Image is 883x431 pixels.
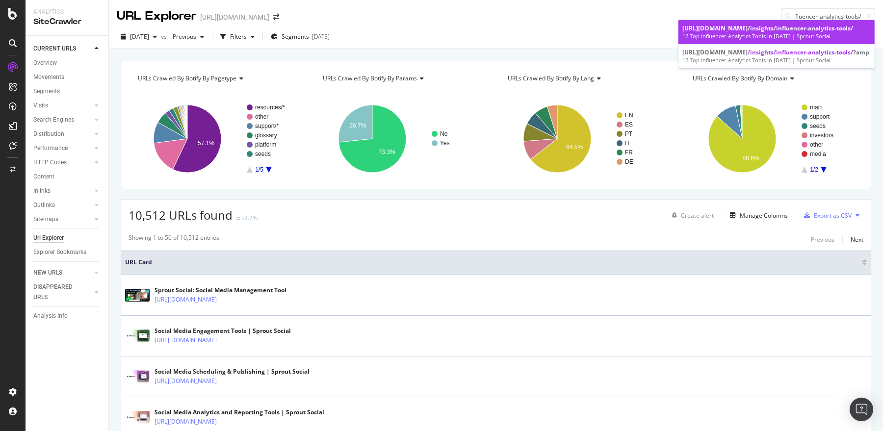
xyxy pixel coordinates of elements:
[33,44,92,54] a: CURRENT URLS
[810,104,823,111] text: main
[440,140,450,147] text: Yes
[255,113,268,120] text: other
[683,96,863,181] svg: A chart.
[155,408,324,417] div: Social Media Analytics and Reporting Tools | Sprout Social
[748,24,853,32] span: /insights/influencer-analytics-tools/
[691,71,855,86] h4: URLs Crawled By Botify By domain
[255,141,276,148] text: platform
[255,151,271,157] text: seeds
[33,58,57,68] div: Overview
[850,398,873,421] div: Open Intercom Messenger
[748,48,853,56] span: /insights/influencer-analytics-tools/
[273,14,279,21] div: arrow-right-arrow-left
[230,32,247,41] div: Filters
[33,233,64,243] div: Url Explorer
[810,123,826,129] text: seeds
[440,130,448,137] text: No
[33,16,101,27] div: SiteCrawler
[33,214,92,225] a: Sitemaps
[33,101,48,111] div: Visits
[267,29,334,45] button: Segments[DATE]
[33,172,102,182] a: Content
[33,268,62,278] div: NEW URLS
[125,258,859,267] span: URL Card
[33,129,92,139] a: Distribution
[682,24,871,32] div: [URL][DOMAIN_NAME]
[379,149,395,155] text: 73.3%
[129,207,233,223] span: 10,512 URLs found
[138,74,236,82] span: URLs Crawled By Botify By pagetype
[33,247,86,257] div: Explorer Bookmarks
[33,44,76,54] div: CURRENT URLS
[800,207,852,223] button: Export as CSV
[33,143,92,153] a: Performance
[216,29,259,45] button: Filters
[851,235,863,244] div: Next
[33,282,92,303] a: DISAPPEARED URLS
[161,32,169,41] span: vs
[33,186,92,196] a: Inlinks
[810,141,823,148] text: other
[33,247,102,257] a: Explorer Bookmarks
[678,20,875,44] a: [URL][DOMAIN_NAME]/insights/influencer-analytics-tools/12 Top Influencer Analytics Tools in [DATE...
[498,96,678,181] svg: A chart.
[255,166,263,173] text: 1/5
[33,282,83,303] div: DISAPPEARED URLS
[125,289,150,302] img: main image
[682,56,871,64] div: 12 Top Influencer Analytics Tools in [DATE] | Sprout Social
[313,96,493,181] svg: A chart.
[255,123,279,129] text: support/*
[678,44,875,68] a: [URL][DOMAIN_NAME]/insights/influencer-analytics-tools/?amp12 Top Influencer Analytics Tools in [...
[130,32,149,41] span: 2025 Aug. 27th
[682,32,871,40] div: 12 Top Influencer Analytics Tools in [DATE] | Sprout Social
[740,211,788,220] div: Manage Columns
[33,143,68,153] div: Performance
[625,112,633,119] text: EN
[33,58,102,68] a: Overview
[810,132,833,139] text: investors
[810,166,818,173] text: 1/2
[33,8,101,16] div: Analytics
[625,158,633,165] text: DE
[33,129,64,139] div: Distribution
[33,233,102,243] a: Url Explorer
[811,233,834,245] button: Previous
[566,144,583,151] text: 64.5%
[155,335,217,345] a: [URL][DOMAIN_NAME]
[33,311,102,321] a: Analysis Info
[33,268,92,278] a: NEW URLS
[200,12,269,22] div: [URL][DOMAIN_NAME]
[129,96,309,181] svg: A chart.
[155,376,217,386] a: [URL][DOMAIN_NAME]
[169,29,208,45] button: Previous
[668,207,714,223] button: Create alert
[693,74,787,82] span: URLs Crawled By Botify By domain
[323,74,417,82] span: URLs Crawled By Botify By params
[625,140,630,147] text: IT
[125,370,150,383] img: main image
[810,151,826,157] text: media
[321,71,485,86] h4: URLs Crawled By Botify By params
[155,295,217,304] a: [URL][DOMAIN_NAME]
[810,113,830,120] text: support
[625,149,633,156] text: FR
[198,140,214,147] text: 57.1%
[169,32,196,41] span: Previous
[33,86,60,97] div: Segments
[33,200,92,210] a: Outlinks
[506,71,670,86] h4: URLs Crawled By Botify By lang
[33,186,51,196] div: Inlinks
[811,235,834,244] div: Previous
[33,101,92,111] a: Visits
[155,367,310,376] div: Social Media Scheduling & Publishing | Sprout Social
[33,157,92,168] a: HTTP Codes
[726,209,788,221] button: Manage Columns
[117,8,196,25] div: URL Explorer
[312,32,330,41] div: [DATE]
[33,311,68,321] div: Analysis Info
[136,71,300,86] h4: URLs Crawled By Botify By pagetype
[781,8,875,25] input: Find a URL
